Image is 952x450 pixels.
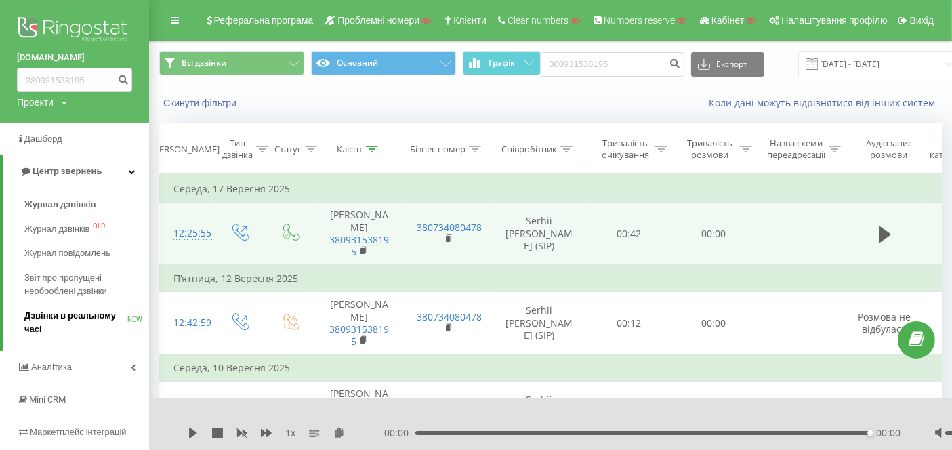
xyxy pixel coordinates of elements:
td: Serhii [PERSON_NAME] (SIP) [492,203,587,265]
span: Всі дзвінки [182,58,226,68]
td: Serhii [PERSON_NAME] (SIP) [492,382,587,444]
span: Маркетплейс інтеграцій [30,427,127,437]
button: Всі дзвінки [159,51,304,75]
input: Пошук за номером [17,68,132,92]
a: 380931538195 [330,233,390,258]
a: 380734080478 [417,221,482,234]
div: Статус [274,144,302,155]
span: 00:00 [384,426,415,440]
span: Налаштування профілю [781,15,887,26]
a: Коли дані можуть відрізнятися вiд інших систем [709,96,942,109]
span: Numbers reserve [604,15,675,26]
img: Ringostat logo [17,14,132,47]
span: Журнал дзвінків [24,198,96,211]
div: Тип дзвінка [222,138,253,161]
span: Mini CRM [29,394,66,405]
a: Журнал дзвінківOLD [24,217,149,241]
span: Дашборд [24,134,62,144]
td: 00:00 [671,382,756,444]
td: 00:00 [671,292,756,354]
span: 00:00 [877,426,901,440]
a: Журнал дзвінків [24,192,149,217]
button: Основний [311,51,456,75]
span: Реферальна програма [214,15,314,26]
button: Скинути фільтри [159,97,243,109]
td: 00:42 [587,203,671,265]
td: [PERSON_NAME] [316,203,404,265]
div: Accessibility label [867,430,873,436]
span: Журнал дзвінків [24,222,89,236]
td: [PERSON_NAME] [316,382,404,444]
td: 00:12 [587,292,671,354]
span: 1 x [285,426,295,440]
span: Клієнти [453,15,487,26]
td: [PERSON_NAME] [316,292,404,354]
a: 380734080478 [417,310,482,323]
span: Розмова не відбулась [858,310,911,335]
span: Проблемні номери [337,15,419,26]
a: Центр звернень [3,155,149,188]
a: Журнал повідомлень [24,241,149,266]
div: Клієнт [337,144,363,155]
span: Дзвінки в реальному часі [24,309,127,336]
span: Звіт про пропущені необроблені дзвінки [24,271,142,298]
div: Аудіозапис розмови [856,138,922,161]
span: Центр звернень [33,166,102,176]
div: Назва схеми переадресації [767,138,825,161]
div: 12:42:59 [173,310,201,336]
td: 00:38 [587,382,671,444]
a: Звіт про пропущені необроблені дзвінки [24,266,149,304]
span: Кабінет [711,15,745,26]
a: 380931538195 [330,323,390,348]
div: [PERSON_NAME] [151,144,220,155]
div: Бізнес номер [410,144,465,155]
div: Співробітник [501,144,557,155]
a: Дзвінки в реальному часіNEW [24,304,149,342]
span: Вихід [910,15,934,26]
td: 00:00 [671,203,756,265]
span: Графік [489,58,516,68]
button: Графік [463,51,541,75]
div: Проекти [17,96,54,109]
a: [DOMAIN_NAME] [17,51,132,64]
div: Тривалість розмови [683,138,737,161]
input: Пошук за номером [541,52,684,77]
span: Журнал повідомлень [24,247,110,260]
div: 12:25:55 [173,220,201,247]
button: Експорт [691,52,764,77]
span: Аналiтика [31,362,72,372]
div: Тривалість очікування [598,138,652,161]
span: Clear numbers [508,15,568,26]
td: Serhii [PERSON_NAME] (SIP) [492,292,587,354]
